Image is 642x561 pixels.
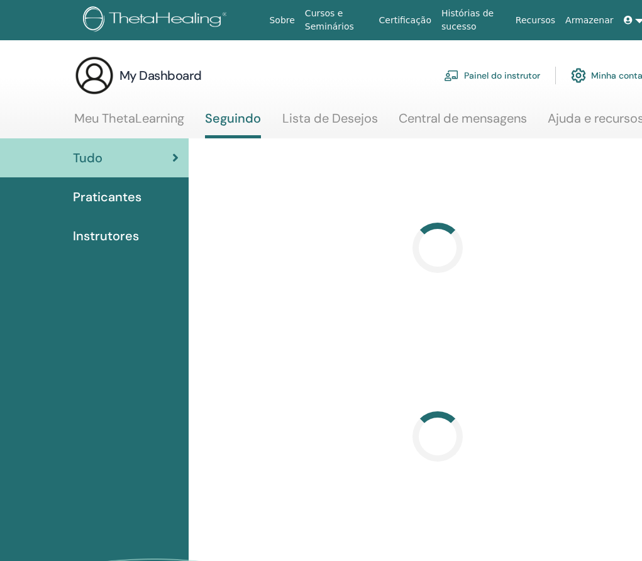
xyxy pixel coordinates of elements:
img: generic-user-icon.jpg [74,55,114,96]
a: Central de mensagens [399,111,527,135]
a: Meu ThetaLearning [74,111,184,135]
img: chalkboard-teacher.svg [444,70,459,81]
h3: My Dashboard [119,67,202,84]
a: Histórias de sucesso [436,2,511,38]
span: Tudo [73,148,102,167]
a: Recursos [511,9,560,32]
a: Cursos e Seminários [300,2,374,38]
a: Lista de Desejos [282,111,378,135]
a: Painel do instrutor [444,62,540,89]
a: Seguindo [205,111,261,138]
span: Praticantes [73,187,141,206]
span: Instrutores [73,226,139,245]
img: logo.png [83,6,231,35]
a: Sobre [264,9,299,32]
a: Certificação [374,9,436,32]
img: cog.svg [571,65,586,86]
a: Armazenar [560,9,618,32]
